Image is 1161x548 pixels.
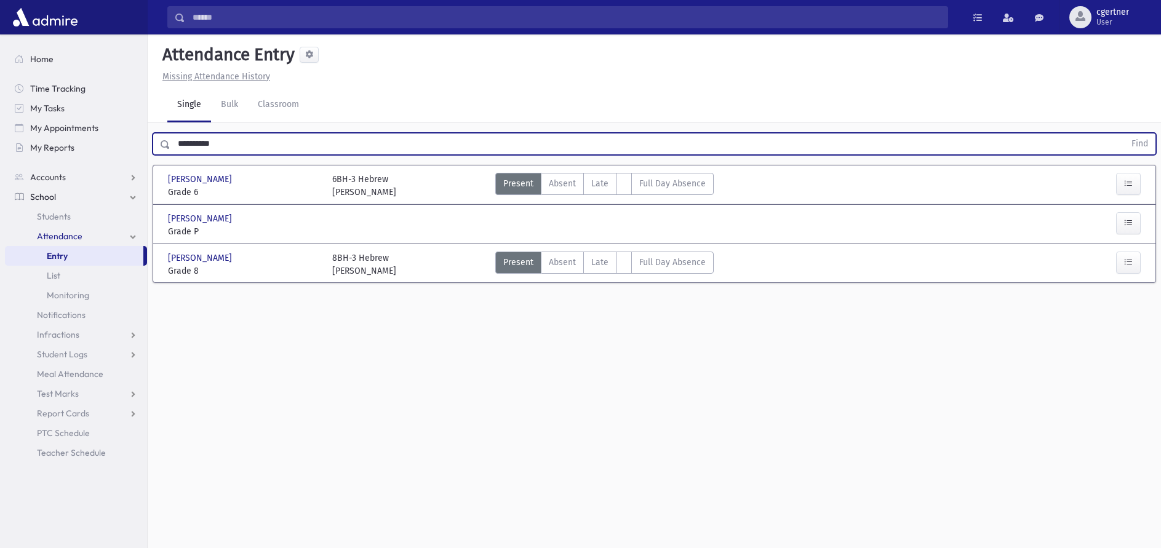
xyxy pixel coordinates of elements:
span: Notifications [37,309,86,320]
button: Find [1124,133,1155,154]
span: Entry [47,250,68,261]
span: User [1096,17,1129,27]
a: My Tasks [5,98,147,118]
a: Notifications [5,305,147,325]
a: PTC Schedule [5,423,147,443]
a: Students [5,207,147,226]
span: Infractions [37,329,79,340]
u: Missing Attendance History [162,71,270,82]
span: Student Logs [37,349,87,360]
a: Attendance [5,226,147,246]
a: Teacher Schedule [5,443,147,463]
a: Single [167,88,211,122]
a: My Appointments [5,118,147,138]
a: Home [5,49,147,69]
span: My Appointments [30,122,98,133]
span: Time Tracking [30,83,86,94]
span: PTC Schedule [37,427,90,439]
span: My Reports [30,142,74,153]
div: AttTypes [495,173,714,199]
span: Absent [549,177,576,190]
span: Grade 6 [168,186,320,199]
span: List [47,270,60,281]
span: cgertner [1096,7,1129,17]
a: Time Tracking [5,79,147,98]
div: 8BH-3 Hebrew [PERSON_NAME] [332,252,396,277]
span: [PERSON_NAME] [168,173,234,186]
a: Student Logs [5,344,147,364]
input: Search [185,6,948,28]
span: Late [591,177,608,190]
span: Students [37,211,71,222]
span: Test Marks [37,388,79,399]
a: School [5,187,147,207]
a: Classroom [248,88,309,122]
span: Attendance [37,231,82,242]
a: Monitoring [5,285,147,305]
span: Accounts [30,172,66,183]
a: My Reports [5,138,147,157]
span: Absent [549,256,576,269]
span: [PERSON_NAME] [168,252,234,264]
span: Grade 8 [168,264,320,277]
a: List [5,266,147,285]
span: Report Cards [37,408,89,419]
span: Full Day Absence [639,177,706,190]
span: [PERSON_NAME] [168,212,234,225]
span: Home [30,54,54,65]
span: Meal Attendance [37,368,103,379]
div: 6BH-3 Hebrew [PERSON_NAME] [332,173,396,199]
a: Missing Attendance History [158,71,270,82]
span: School [30,191,56,202]
a: Meal Attendance [5,364,147,384]
img: AdmirePro [10,5,81,30]
div: AttTypes [495,252,714,277]
span: Full Day Absence [639,256,706,269]
span: Present [503,256,533,269]
span: My Tasks [30,103,65,114]
span: Monitoring [47,290,89,301]
span: Teacher Schedule [37,447,106,458]
a: Bulk [211,88,248,122]
h5: Attendance Entry [158,44,295,65]
a: Report Cards [5,403,147,423]
a: Entry [5,246,143,266]
a: Infractions [5,325,147,344]
a: Accounts [5,167,147,187]
span: Grade P [168,225,320,238]
span: Present [503,177,533,190]
a: Test Marks [5,384,147,403]
span: Late [591,256,608,269]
